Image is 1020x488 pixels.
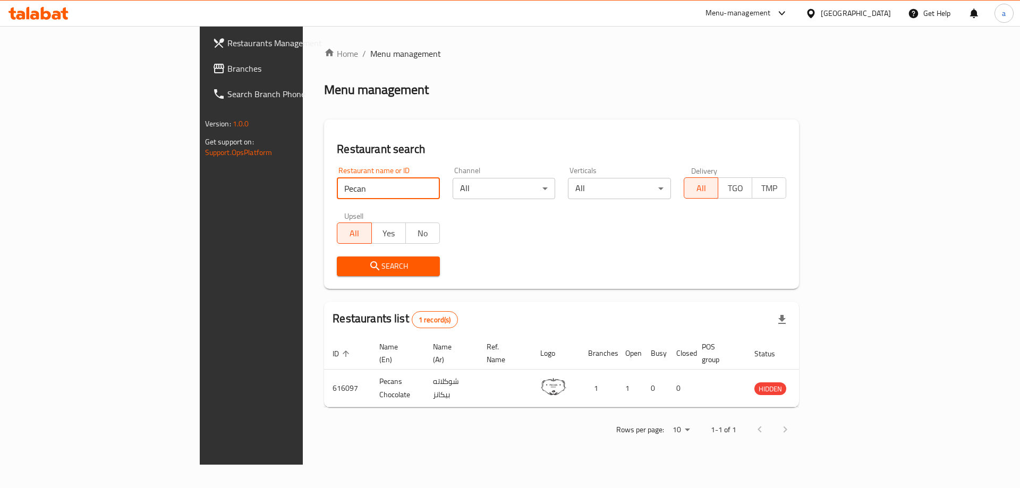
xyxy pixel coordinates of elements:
[668,337,693,370] th: Closed
[204,81,370,107] a: Search Branch Phone
[532,337,580,370] th: Logo
[379,340,412,366] span: Name (En)
[433,340,465,366] span: Name (Ar)
[617,370,642,407] td: 1
[718,177,752,199] button: TGO
[227,37,362,49] span: Restaurants Management
[324,337,838,407] table: enhanced table
[568,178,671,199] div: All
[412,311,458,328] div: Total records count
[204,56,370,81] a: Branches
[344,212,364,219] label: Upsell
[711,423,736,436] p: 1-1 of 1
[345,260,431,273] span: Search
[424,370,478,407] td: شوكلاته بيكانز
[324,81,429,98] h2: Menu management
[205,145,273,159] a: Support.OpsPlatform
[580,337,617,370] th: Branches
[337,222,371,244] button: All
[668,370,693,407] td: 0
[705,7,771,20] div: Menu-management
[754,382,786,395] div: HIDDEN
[205,135,254,149] span: Get support on:
[722,181,748,196] span: TGO
[204,30,370,56] a: Restaurants Management
[540,373,567,399] img: Pecans Chocolate
[410,226,436,241] span: No
[642,370,668,407] td: 0
[754,383,786,395] span: HIDDEN
[821,7,891,19] div: [GEOGRAPHIC_DATA]
[370,47,441,60] span: Menu management
[702,340,733,366] span: POS group
[754,347,789,360] span: Status
[337,178,440,199] input: Search for restaurant name or ID..
[337,256,440,276] button: Search
[412,315,457,325] span: 1 record(s)
[642,337,668,370] th: Busy
[227,88,362,100] span: Search Branch Phone
[691,167,718,174] label: Delivery
[333,311,457,328] h2: Restaurants list
[233,117,249,131] span: 1.0.0
[405,222,440,244] button: No
[324,47,799,60] nav: breadcrumb
[371,222,406,244] button: Yes
[580,370,617,407] td: 1
[227,62,362,75] span: Branches
[684,177,718,199] button: All
[337,141,786,157] h2: Restaurant search
[616,423,664,436] p: Rows per page:
[769,307,795,332] div: Export file
[371,370,424,407] td: Pecans Chocolate
[453,178,556,199] div: All
[668,422,694,438] div: Rows per page:
[617,337,642,370] th: Open
[1002,7,1006,19] span: a
[487,340,519,366] span: Ref. Name
[756,181,782,196] span: TMP
[376,226,402,241] span: Yes
[333,347,353,360] span: ID
[205,117,231,131] span: Version:
[342,226,367,241] span: All
[752,177,786,199] button: TMP
[688,181,714,196] span: All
